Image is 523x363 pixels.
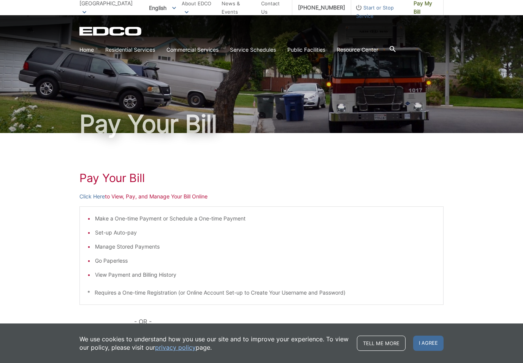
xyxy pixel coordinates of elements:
[87,288,436,297] p: * Requires a One-time Registration (or Online Account Set-up to Create Your Username and Password)
[134,316,444,327] p: - OR -
[143,2,182,14] span: English
[79,335,349,352] p: We use cookies to understand how you use our site and to improve your experience. To view our pol...
[95,228,436,237] li: Set-up Auto-pay
[95,214,436,223] li: Make a One-time Payment or Schedule a One-time Payment
[79,192,105,201] a: Click Here
[287,46,325,54] a: Public Facilities
[357,336,406,351] a: Tell me more
[79,171,444,185] h1: Pay Your Bill
[95,257,436,265] li: Go Paperless
[79,192,444,201] p: to View, Pay, and Manage Your Bill Online
[79,27,143,36] a: EDCD logo. Return to the homepage.
[155,343,196,352] a: privacy policy
[105,46,155,54] a: Residential Services
[413,336,444,351] span: I agree
[166,46,219,54] a: Commercial Services
[79,46,94,54] a: Home
[337,46,378,54] a: Resource Center
[79,112,444,136] h1: Pay Your Bill
[230,46,276,54] a: Service Schedules
[95,271,436,279] li: View Payment and Billing History
[95,243,436,251] li: Manage Stored Payments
